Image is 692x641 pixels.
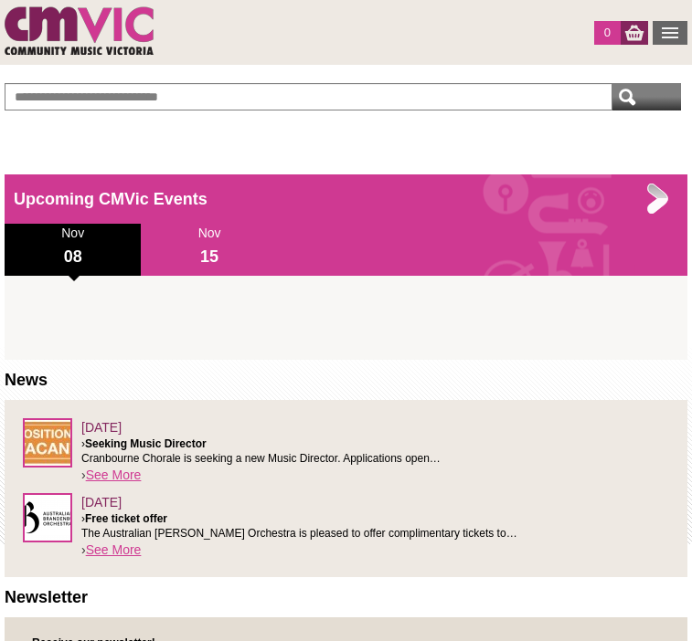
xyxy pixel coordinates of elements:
[5,369,687,391] h1: News
[86,468,142,482] a: See More
[23,493,669,559] div: ›
[23,493,72,542] img: Australian_Brandenburg_Orchestra.png
[23,436,669,466] p: › Cranbourne Chorale is seeking a new Music Director. Applications open…
[141,242,277,271] h1: 15
[141,224,277,276] div: Nov
[85,437,207,450] strong: Seeking Music Director
[86,542,142,557] a: See More
[23,418,669,484] div: ›
[5,174,687,215] h1: Upcoming CMVic Events
[85,512,167,525] strong: Free ticket offer
[5,586,687,608] h1: Newsletter
[5,224,141,276] div: Nov
[23,418,72,468] img: POSITION_vacant.jpg
[81,420,122,435] span: [DATE]
[594,21,621,45] a: 0
[81,495,122,510] span: [DATE]
[23,511,669,541] p: › The Australian [PERSON_NAME] Orchestra is pleased to offer complimentary tickets to…
[5,242,141,271] h1: 08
